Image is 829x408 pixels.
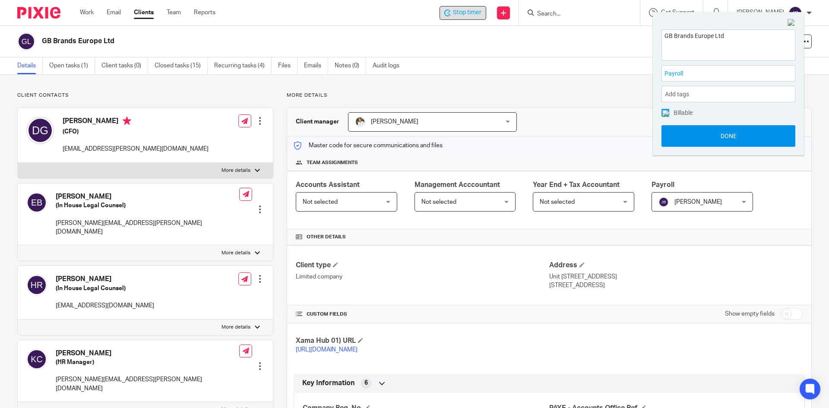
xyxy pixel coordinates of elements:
[296,336,549,345] h4: Xama Hub 01) URL
[364,379,368,387] span: 6
[221,250,250,256] p: More details
[533,181,620,188] span: Year End + Tax Accountant
[17,7,60,19] img: Pixie
[26,192,47,213] img: svg%3E
[674,199,722,205] span: [PERSON_NAME]
[17,57,43,74] a: Details
[63,145,209,153] p: [EMAIL_ADDRESS][PERSON_NAME][DOMAIN_NAME]
[56,275,154,284] h4: [PERSON_NAME]
[788,19,795,27] img: Close
[788,6,802,20] img: svg%3E
[296,117,339,126] h3: Client manager
[278,57,297,74] a: Files
[665,88,693,101] span: Add tags
[335,57,366,74] a: Notes (0)
[302,379,354,388] span: Key Information
[549,281,803,290] p: [STREET_ADDRESS]
[536,10,614,18] input: Search
[662,110,669,117] img: checked.png
[296,272,549,281] p: Limited company
[549,261,803,270] h4: Address
[155,57,208,74] a: Closed tasks (15)
[674,110,693,116] span: Billable
[56,201,239,210] h5: (In House Legal Counsel)
[49,57,95,74] a: Open tasks (1)
[296,261,549,270] h4: Client type
[307,159,358,166] span: Team assignments
[56,375,239,393] p: [PERSON_NAME][EMAIL_ADDRESS][PERSON_NAME][DOMAIN_NAME]
[42,37,564,46] h2: GB Brands Europe Ltd
[304,57,328,74] a: Emails
[221,167,250,174] p: More details
[737,8,784,17] p: [PERSON_NAME]
[652,181,674,188] span: Payroll
[56,301,154,310] p: [EMAIL_ADDRESS][DOMAIN_NAME]
[107,8,121,17] a: Email
[287,92,812,99] p: More details
[101,57,148,74] a: Client tasks (0)
[56,349,239,358] h4: [PERSON_NAME]
[414,181,500,188] span: Management Acccountant
[307,234,346,240] span: Other details
[303,199,338,205] span: Not selected
[17,32,35,51] img: svg%3E
[123,117,131,125] i: Primary
[26,349,47,370] img: svg%3E
[540,199,575,205] span: Not selected
[56,358,239,367] h5: (HR Manager)
[661,125,795,147] button: Done
[725,310,775,318] label: Show empty fields
[296,311,549,318] h4: CUSTOM FIELDS
[63,117,209,127] h4: [PERSON_NAME]
[56,219,239,237] p: [PERSON_NAME][EMAIL_ADDRESS][PERSON_NAME][DOMAIN_NAME]
[167,8,181,17] a: Team
[421,199,456,205] span: Not selected
[373,57,406,74] a: Audit logs
[221,324,250,331] p: More details
[134,8,154,17] a: Clients
[17,92,273,99] p: Client contacts
[80,8,94,17] a: Work
[661,9,694,16] span: Get Support
[371,119,418,125] span: [PERSON_NAME]
[56,192,239,201] h4: [PERSON_NAME]
[662,30,795,58] textarea: GB Brands Europe Ltd
[355,117,365,127] img: sarah-royle.jpg
[440,6,486,20] div: GB Brands Europe Ltd
[63,127,209,136] h5: (CFO)
[26,117,54,144] img: svg%3E
[296,347,358,353] a: [URL][DOMAIN_NAME]
[658,197,669,207] img: svg%3E
[26,275,47,295] img: svg%3E
[56,284,154,293] h5: (In House Legal Counsel)
[549,272,803,281] p: Unit [STREET_ADDRESS]
[664,69,773,78] span: Payroll
[453,8,481,17] span: Stop timer
[294,141,443,150] p: Master code for secure communications and files
[214,57,272,74] a: Recurring tasks (4)
[296,181,360,188] span: Accounts Assistant
[194,8,215,17] a: Reports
